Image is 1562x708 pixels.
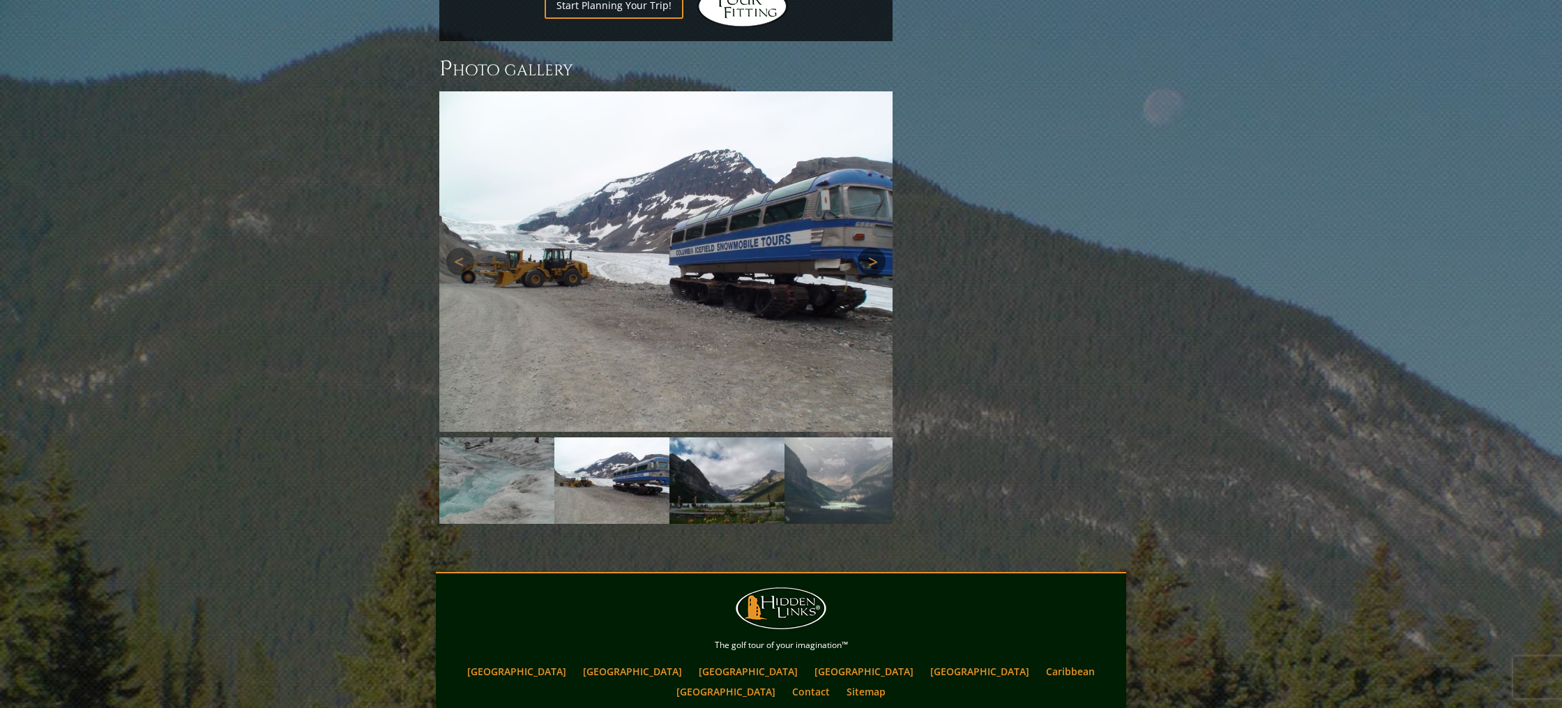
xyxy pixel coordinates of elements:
a: [GEOGRAPHIC_DATA] [923,661,1036,681]
a: Caribbean [1039,661,1102,681]
a: Previous [446,248,474,276]
h3: Photo Gallery [439,55,893,83]
p: The golf tour of your imagination™ [439,638,1123,653]
a: [GEOGRAPHIC_DATA] [460,661,573,681]
a: Contact [785,681,837,702]
a: Next [858,248,886,276]
a: [GEOGRAPHIC_DATA] [692,661,805,681]
a: Sitemap [840,681,893,702]
a: [GEOGRAPHIC_DATA] [807,661,920,681]
a: [GEOGRAPHIC_DATA] [669,681,782,702]
a: [GEOGRAPHIC_DATA] [576,661,689,681]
